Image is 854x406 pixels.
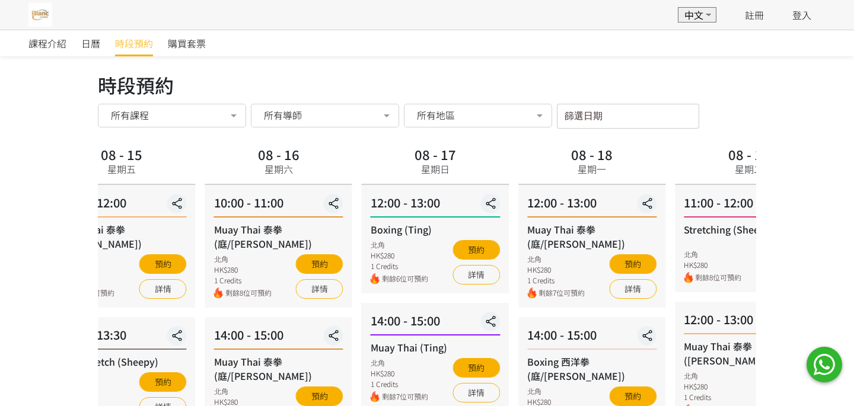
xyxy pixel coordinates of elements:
div: 星期二 [735,162,763,176]
a: 詳情 [453,383,500,402]
div: 08 - 19 [728,148,770,161]
button: 預約 [609,386,657,406]
a: 登入 [792,8,811,22]
div: 北角 [371,357,428,368]
div: 1 Credits [371,261,428,271]
div: 12:00 - 13:00 [527,194,657,218]
div: 星期一 [578,162,606,176]
button: 預約 [609,254,657,274]
div: 1 Credits [527,275,585,286]
button: 預約 [453,240,500,260]
div: Muay Thai (Ting) [371,340,500,354]
img: fire.png [371,391,380,402]
div: 北角 [57,372,114,382]
button: 預約 [453,358,500,378]
div: 北角 [684,370,741,381]
div: HK$280 [214,264,272,275]
span: 剩餘7位可預約 [68,287,114,299]
div: 08 - 16 [258,148,299,161]
div: HK$280 [527,264,585,275]
div: Stretching (Sheepy) [684,222,813,236]
button: 預約 [139,254,187,274]
div: 14:00 - 15:00 [214,326,343,350]
div: 08 - 15 [101,148,142,161]
img: fire.png [371,273,380,284]
div: 11:00 - 12:00 [684,194,813,218]
div: 12:00 - 13:00 [371,194,500,218]
div: 1 Credits [214,275,272,286]
div: HK$280 [57,382,114,393]
span: 所有導師 [264,109,302,121]
div: 08 - 18 [571,148,613,161]
div: HK$280 [371,250,428,261]
div: 北角 [57,254,114,264]
div: 北角 [214,386,272,397]
div: HK$280 [684,381,741,392]
div: 1 Credits [57,275,114,286]
div: Muay Thai 泰拳 (庭/[PERSON_NAME]) [527,222,657,251]
div: 北角 [527,254,585,264]
div: Muay Thai 泰拳 (庭/[PERSON_NAME]) [214,354,343,383]
img: fire.png [527,287,536,299]
span: 剩餘6位可預約 [382,273,428,284]
a: 詳情 [296,279,343,299]
a: 課程介紹 [28,30,66,56]
a: 詳情 [609,279,657,299]
div: 北角 [214,254,272,264]
a: 註冊 [745,8,764,22]
div: 北角 [371,239,428,250]
span: 剩餘8位可預約 [695,272,741,283]
img: fire.png [684,272,693,283]
span: 課程介紹 [28,36,66,50]
div: Muay Thai 泰拳 ([PERSON_NAME]) [684,339,813,367]
a: 詳情 [139,279,187,299]
button: 預約 [139,372,187,392]
div: 14:00 - 15:00 [371,312,500,335]
span: 所有地區 [417,109,455,121]
span: 購買套票 [168,36,206,50]
div: HK$280 [371,368,428,379]
a: 購買套票 [168,30,206,56]
div: 08 - 17 [415,148,456,161]
button: 預約 [296,386,343,406]
div: HK$280 [684,260,741,270]
div: 星期五 [107,162,136,176]
div: Boxing (Ting) [371,222,500,236]
div: 時段預約 [98,71,756,99]
span: 剩餘7位可預約 [382,391,428,402]
span: 所有課程 [111,109,149,121]
div: 星期日 [421,162,450,176]
div: 1 Credits [371,379,428,389]
div: 12:00 - 13:00 [684,311,813,334]
div: 北角 [527,386,585,397]
div: 11:00 - 12:00 [57,194,186,218]
div: Muay Thai 泰拳 ([PERSON_NAME]) [57,222,186,251]
div: Boxing 西洋拳 (庭/[PERSON_NAME]) [527,354,657,383]
input: 篩選日期 [557,104,699,129]
div: 12:30 - 13:30 [57,326,186,350]
span: 時段預約 [115,36,153,50]
span: 剩餘7位可預約 [538,287,585,299]
a: 日曆 [81,30,100,56]
img: fire.png [214,287,223,299]
div: 1 Credits [57,393,114,404]
div: 北角 [684,249,741,260]
div: 14:00 - 15:00 [527,326,657,350]
div: 1 Credits [684,392,741,402]
a: 詳情 [453,265,500,284]
button: 預約 [296,254,343,274]
a: 時段預約 [115,30,153,56]
img: THgjIW9v0vP8FkcVPggNTCb1B0l2x6CQsFzpAQmc.jpg [28,3,52,27]
div: HK$280 [57,264,114,275]
div: Deep Stretch (Sheepy) [57,354,186,369]
div: Muay Thai 泰拳 (庭/[PERSON_NAME]) [214,222,343,251]
div: 星期六 [265,162,293,176]
span: 日曆 [81,36,100,50]
span: 剩餘8位可預約 [225,287,272,299]
div: 10:00 - 11:00 [214,194,343,218]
